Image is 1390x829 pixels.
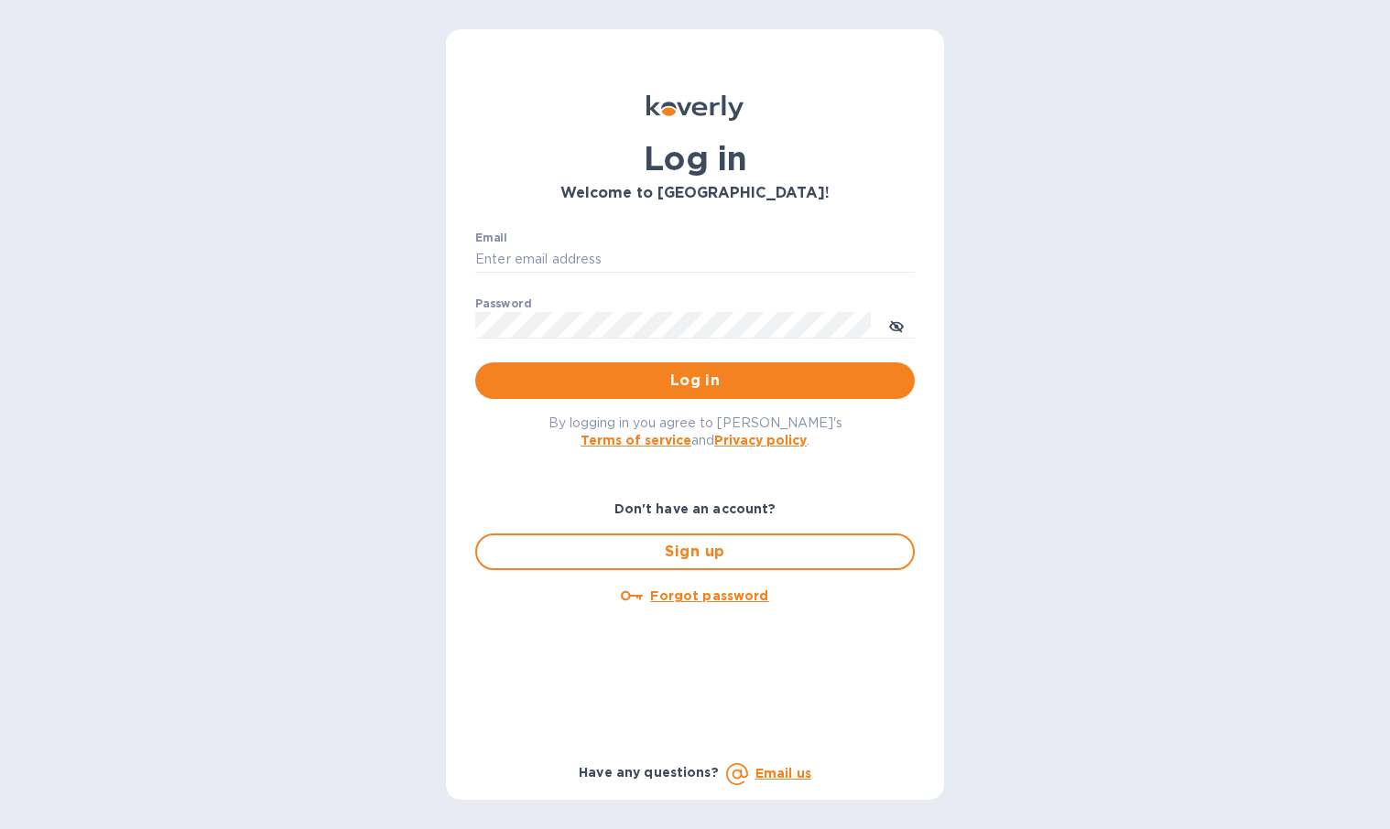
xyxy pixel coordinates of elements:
label: Password [475,298,531,309]
b: Have any questions? [579,765,719,780]
img: Koverly [646,95,744,121]
a: Privacy policy [714,433,807,447]
a: Email us [755,766,811,781]
input: Enter email address [475,246,915,274]
b: Don't have an account? [614,501,776,516]
a: Terms of service [581,433,691,447]
label: Email [475,232,507,243]
button: Log in [475,362,915,399]
span: Sign up [492,541,898,563]
h3: Welcome to [GEOGRAPHIC_DATA]! [475,185,915,202]
u: Forgot password [650,588,768,603]
h1: Log in [475,139,915,178]
span: Log in [490,370,900,392]
button: toggle password visibility [878,307,915,343]
span: By logging in you agree to [PERSON_NAME]'s and . [548,415,842,447]
button: Sign up [475,533,915,570]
